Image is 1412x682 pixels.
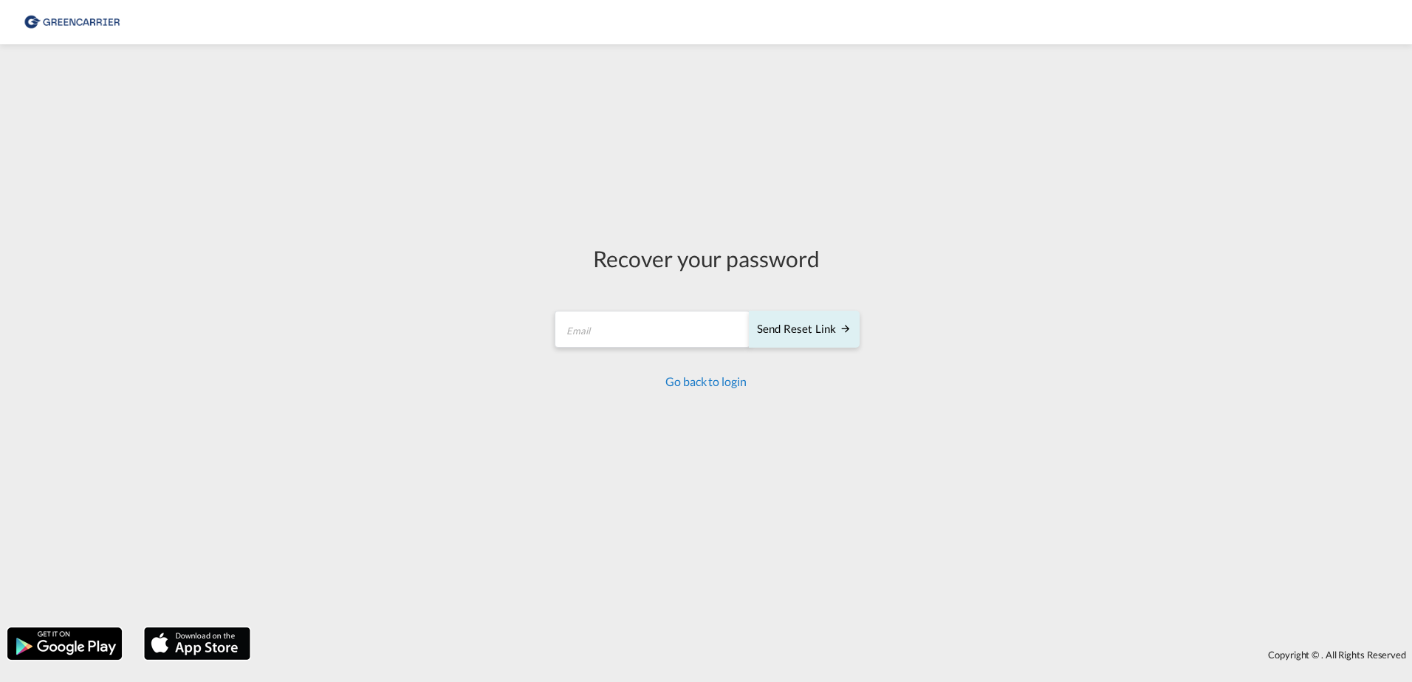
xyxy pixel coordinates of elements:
[258,642,1412,667] div: Copyright © . All Rights Reserved
[665,374,746,388] a: Go back to login
[552,243,860,274] div: Recover your password
[22,6,122,39] img: 8cf206808afe11efa76fcd1e3d746489.png
[143,626,252,661] img: apple.png
[757,321,851,338] div: Send reset link
[555,311,750,348] input: Email
[840,323,851,334] md-icon: icon-arrow-right
[749,311,860,348] button: SEND RESET LINK
[6,626,123,661] img: google.png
